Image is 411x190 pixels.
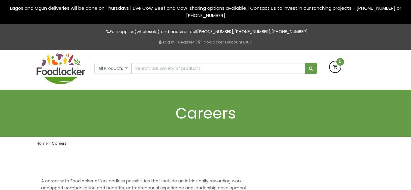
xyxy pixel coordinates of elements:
[271,29,308,35] a: [PHONE_NUMBER]
[234,29,271,35] a: [PHONE_NUMBER]
[159,39,174,45] a: Log in
[175,39,177,45] span: |
[197,29,233,35] a: [PHONE_NUMBER]
[336,58,344,66] span: 0
[131,63,305,74] input: Search our variety of products
[37,141,48,146] a: Home
[37,105,375,122] h1: Careers
[178,39,194,45] a: Register
[94,63,132,74] button: All Products
[196,39,197,45] span: |
[10,5,401,19] span: Lagos and Ogun deliveries will be done on Thursdays | Live Cow, Beef and Cow-sharing options avai...
[37,53,85,84] img: FoodLocker
[37,28,375,35] p: For supplies(wholesale) and enquires call , ,
[198,39,252,45] a: Foodlocker Discount Club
